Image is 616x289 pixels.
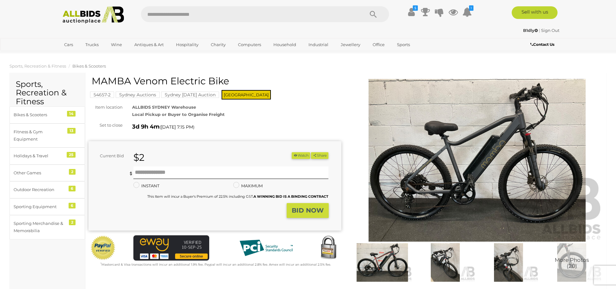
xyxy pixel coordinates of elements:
[14,186,66,193] div: Outdoor Recreation
[60,39,77,50] a: Cars
[304,39,332,50] a: Industrial
[69,203,76,208] div: 6
[116,92,160,97] a: Sydney Auctions
[222,90,271,99] span: [GEOGRAPHIC_DATA]
[469,5,473,11] i: 1
[67,128,76,134] div: 13
[161,92,219,98] mark: Sydney [DATE] Auction
[14,220,66,235] div: Sporting Merchandise & Memorabilia
[90,235,116,261] img: Official PayPal Seal
[84,104,127,111] div: Item location
[542,243,602,282] img: MAMBA Venom Electric Bike
[9,123,85,148] a: Fitness & Gym Equipment 13
[133,235,209,261] img: eWAY Payment Gateway
[16,80,79,106] h2: Sports, Recreation & Fitness
[415,243,475,282] img: MAMBA Venom Electric Bike
[9,148,85,164] a: Holidays & Travel 25
[9,106,85,123] a: Bikes & Scooters 14
[14,152,66,160] div: Holidays & Travel
[132,123,160,130] strong: 3d 9h 4m
[9,215,85,239] a: Sporting Merchandise & Memorabilia 2
[351,79,604,242] img: MAMBA Venom Electric Bike
[133,152,144,163] strong: $2
[357,6,389,22] button: Search
[160,124,194,129] span: ( )
[172,39,203,50] a: Hospitality
[67,111,76,117] div: 14
[369,39,389,50] a: Office
[133,182,159,190] label: INSTANT
[523,28,538,33] strong: B1dly
[14,203,66,210] div: Sporting Equipment
[530,41,556,48] a: Contact Us
[292,152,310,159] button: Watch
[130,39,168,50] a: Antiques & Art
[69,220,76,225] div: 2
[253,194,328,199] b: A WINNING BID IS A BINDING CONTRACT
[539,28,540,33] span: |
[541,28,559,33] a: Sign Out
[161,124,193,130] span: [DATE] 7:15 PM
[107,39,126,50] a: Wine
[14,169,66,177] div: Other Games
[92,76,340,86] h1: MAMBA Venom Electric Bike
[147,194,328,199] small: This Item will incur a Buyer's Premium of 22.5% including GST.
[292,152,310,159] li: Watch this item
[207,39,230,50] a: Charity
[88,152,129,160] div: Current Bid
[337,39,364,50] a: Jewellery
[292,207,324,214] strong: BID NOW
[9,165,85,181] a: Other Games 2
[393,39,414,50] a: Sports
[287,203,329,218] button: BID NOW
[269,39,300,50] a: Household
[84,122,127,129] div: Set to close
[161,92,219,97] a: Sydney [DATE] Auction
[72,63,106,69] a: Bikes & Scooters
[9,198,85,215] a: Sporting Equipment 6
[90,92,114,98] mark: 54657-2
[462,6,472,18] a: 1
[132,112,225,117] strong: Local Pickup or Buyer to Organise Freight
[235,235,298,261] img: PCI DSS compliant
[90,92,114,97] a: 54657-2
[523,28,539,33] a: B1dly
[311,152,328,159] button: Share
[234,39,265,50] a: Computers
[101,262,331,267] small: Mastercard & Visa transactions will incur an additional 1.9% fee. Paypal will incur an additional...
[542,243,602,282] a: More Photos(20)
[479,243,539,282] img: MAMBA Venom Electric Bike
[14,128,66,143] div: Fitness & Gym Equipment
[69,186,76,191] div: 6
[512,6,558,19] a: Sell with us
[60,50,113,60] a: [GEOGRAPHIC_DATA]
[132,105,196,110] strong: ALLBIDS SYDNEY Warehouse
[59,6,128,24] img: Allbids.com.au
[352,243,412,282] img: MAMBA Venom Electric Bike
[9,181,85,198] a: Outdoor Recreation 6
[407,6,416,18] a: $
[233,182,263,190] label: MAXIMUM
[14,111,66,118] div: Bikes & Scooters
[413,5,418,11] i: $
[9,63,66,69] a: Sports, Recreation & Fitness
[316,235,341,261] img: Secured by Rapid SSL
[530,42,554,47] b: Contact Us
[69,169,76,175] div: 2
[116,92,160,98] mark: Sydney Auctions
[555,257,589,269] span: More Photos (20)
[67,152,76,158] div: 25
[81,39,103,50] a: Trucks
